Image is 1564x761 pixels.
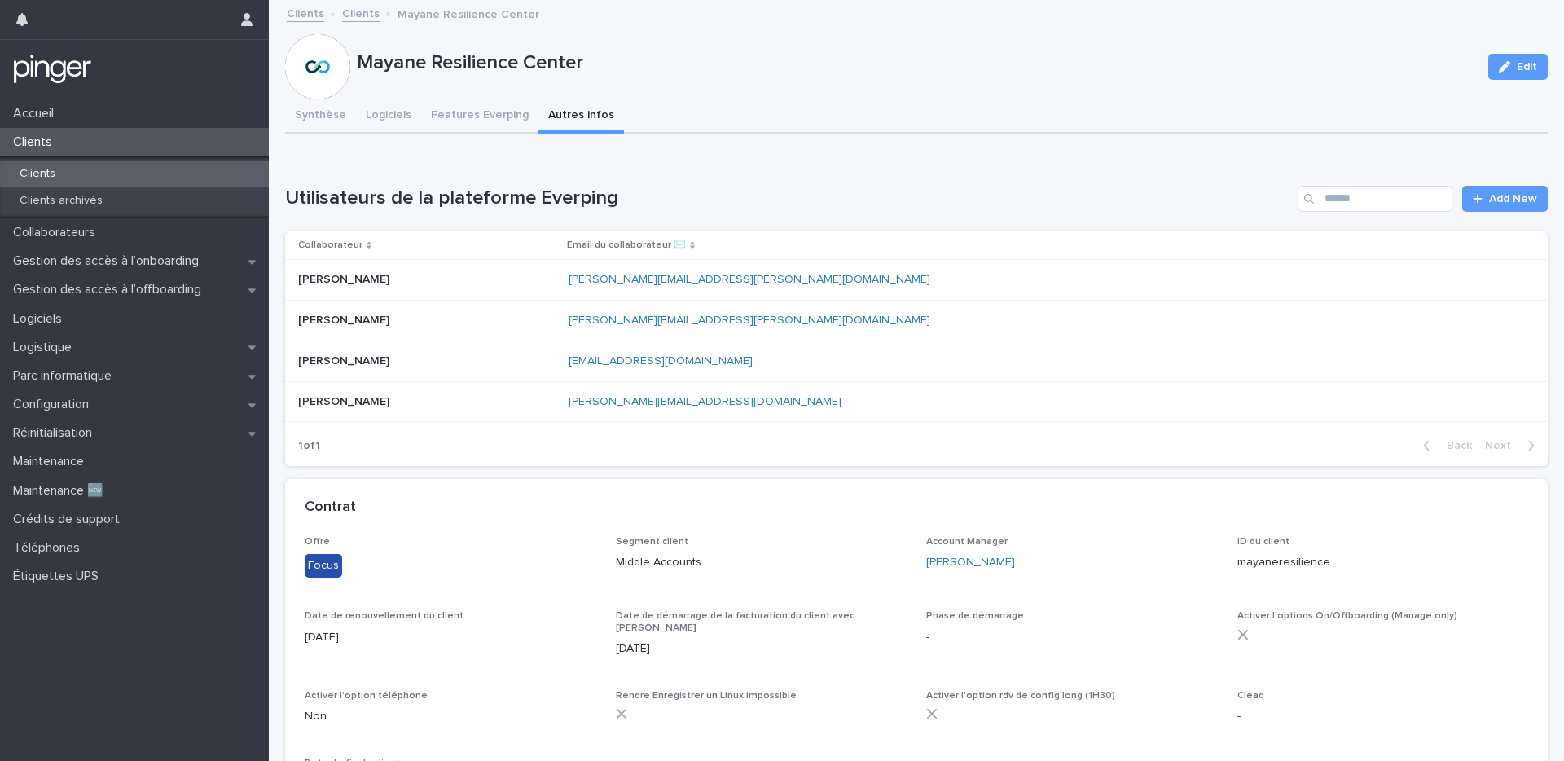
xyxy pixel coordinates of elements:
p: - [1237,708,1529,725]
span: Back [1437,440,1472,451]
p: mayaneresilience [1237,554,1529,571]
a: [EMAIL_ADDRESS][DOMAIN_NAME] [569,355,753,367]
img: mTgBEunGTSyRkCgitkcU [13,53,92,86]
p: Middle Accounts [616,554,907,571]
p: Clients archivés [7,194,116,208]
a: Add New [1462,186,1548,212]
p: 1 of 1 [285,426,333,466]
tr: [PERSON_NAME][PERSON_NAME] [PERSON_NAME][EMAIL_ADDRESS][DOMAIN_NAME] [285,381,1548,422]
p: Collaborateur [298,236,362,254]
p: Parc informatique [7,368,125,384]
span: Account Manager [926,537,1008,547]
span: Cleaq [1237,691,1264,701]
p: [DATE] [305,629,596,646]
span: Date de démarrage de la facturation du client avec [PERSON_NAME] [616,611,854,632]
span: Next [1485,440,1521,451]
p: Téléphones [7,540,93,556]
p: Accueil [7,106,67,121]
a: [PERSON_NAME][EMAIL_ADDRESS][PERSON_NAME][DOMAIN_NAME] [569,274,930,285]
span: Date de renouvellement du client [305,611,463,621]
p: Mayane Resilience Center [357,51,1475,75]
button: Features Everping [421,99,538,134]
span: Edit [1517,61,1537,73]
p: [PERSON_NAME] [298,270,393,287]
p: Maintenance [7,454,97,469]
p: [PERSON_NAME] [298,310,393,328]
p: Configuration [7,397,102,412]
button: Back [1410,438,1478,453]
p: Crédits de support [7,512,133,527]
button: Autres infos [538,99,624,134]
p: Mayane Resilience Center [398,4,539,22]
p: [PERSON_NAME] [298,351,393,368]
p: Clients [7,134,65,150]
p: Email du collaborateur ✉️ [567,236,686,254]
span: Activer l'options On/Offboarding (Manage only) [1237,611,1457,621]
p: [PERSON_NAME] [298,392,393,409]
span: Activer l'option téléphone [305,691,428,701]
a: Clients [287,3,324,22]
button: Logiciels [356,99,421,134]
p: Gestion des accès à l’offboarding [7,282,214,297]
p: Non [305,708,596,725]
p: Réinitialisation [7,425,105,441]
div: Focus [305,554,342,578]
span: ID du client [1237,537,1289,547]
p: Gestion des accès à l’onboarding [7,253,212,269]
span: Phase de démarrage [926,611,1024,621]
span: Rendre Enregistrer un Linux impossible [616,691,797,701]
a: [PERSON_NAME] [926,554,1015,571]
a: Clients [342,3,380,22]
tr: [PERSON_NAME][PERSON_NAME] [EMAIL_ADDRESS][DOMAIN_NAME] [285,341,1548,381]
p: [DATE] [616,640,907,658]
a: [PERSON_NAME][EMAIL_ADDRESS][PERSON_NAME][DOMAIN_NAME] [569,315,930,326]
p: - [926,629,1218,646]
button: Next [1478,438,1548,453]
tr: [PERSON_NAME][PERSON_NAME] [PERSON_NAME][EMAIL_ADDRESS][PERSON_NAME][DOMAIN_NAME] [285,260,1548,301]
a: [PERSON_NAME][EMAIL_ADDRESS][DOMAIN_NAME] [569,396,841,407]
h2: Contrat [305,499,356,517]
span: Add New [1489,193,1537,205]
button: Edit [1488,54,1548,80]
p: Étiquettes UPS [7,569,112,584]
p: Logiciels [7,311,75,327]
tr: [PERSON_NAME][PERSON_NAME] [PERSON_NAME][EMAIL_ADDRESS][PERSON_NAME][DOMAIN_NAME] [285,300,1548,341]
span: Segment client [616,537,688,547]
p: Collaborateurs [7,225,108,240]
h1: Utilisateurs de la plateforme Everping [285,187,1291,210]
span: Offre [305,537,330,547]
p: Clients [7,167,68,181]
p: Maintenance 🆕 [7,483,116,499]
input: Search [1298,186,1452,212]
button: Synthèse [285,99,356,134]
span: Activer l'option rdv de config long (1H30) [926,691,1115,701]
p: Logistique [7,340,85,355]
